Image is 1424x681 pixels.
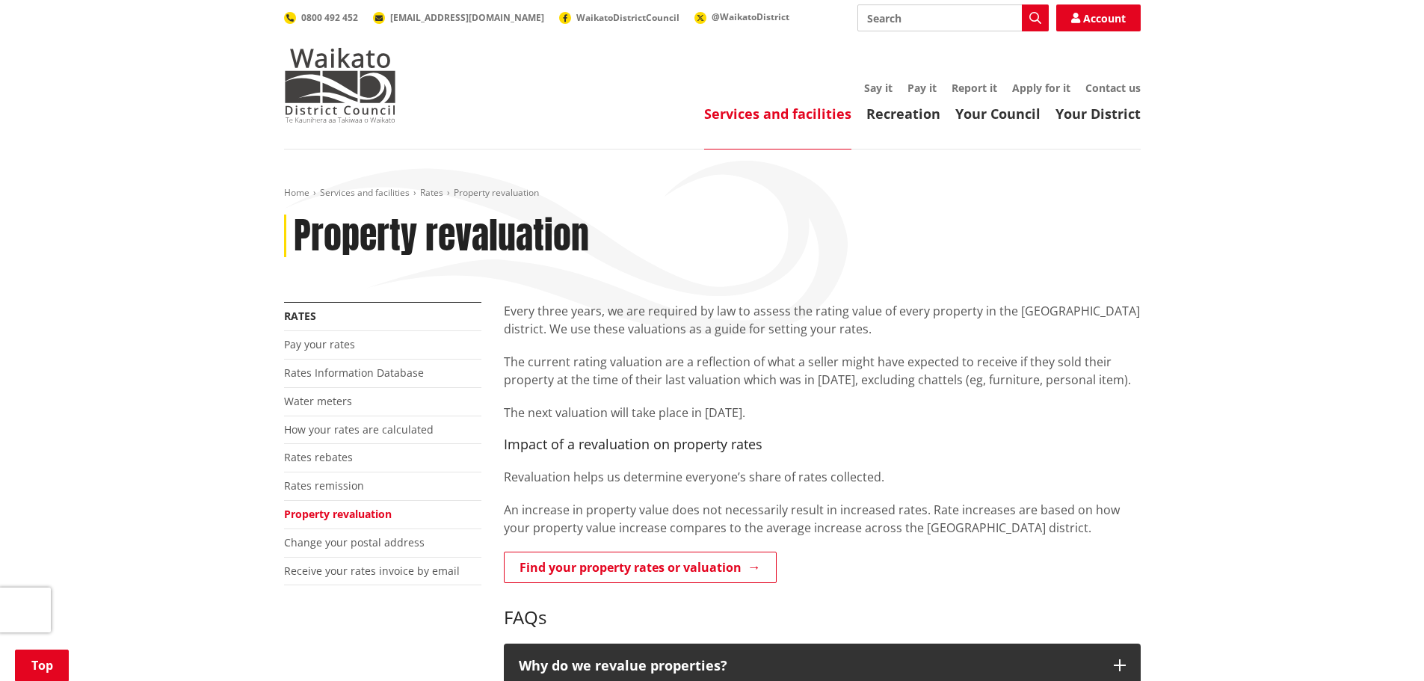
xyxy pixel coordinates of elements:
h4: Impact of a revaluation on property rates [504,437,1141,453]
a: Your Council [955,105,1041,123]
a: Home [284,186,309,199]
h3: FAQs [504,585,1141,629]
a: Water meters [284,394,352,408]
a: WaikatoDistrictCouncil [559,11,679,24]
p: Why do we revalue properties? [519,659,1099,674]
a: Rates [284,309,316,323]
p: Revaluation helps us determine everyone’s share of rates collected. [504,468,1141,486]
a: Rates rebates [284,450,353,464]
p: Every three years, we are required by law to assess the rating value of every property in the [GE... [504,302,1141,338]
a: Recreation [866,105,940,123]
input: Search input [857,4,1049,31]
a: [EMAIL_ADDRESS][DOMAIN_NAME] [373,11,544,24]
a: Property revaluation [284,507,392,521]
a: Receive your rates invoice by email [284,564,460,578]
img: Waikato District Council - Te Kaunihera aa Takiwaa o Waikato [284,48,396,123]
a: Services and facilities [320,186,410,199]
span: 0800 492 452 [301,11,358,24]
a: Rates remission [284,478,364,493]
a: Find your property rates or valuation [504,552,777,583]
a: Contact us [1085,81,1141,95]
a: Change your postal address [284,535,425,549]
h1: Property revaluation [294,215,589,258]
a: Account [1056,4,1141,31]
span: [EMAIL_ADDRESS][DOMAIN_NAME] [390,11,544,24]
a: How your rates are calculated [284,422,434,437]
nav: breadcrumb [284,187,1141,200]
a: Rates [420,186,443,199]
p: An increase in property value does not necessarily result in increased rates. Rate increases are ... [504,501,1141,537]
a: Services and facilities [704,105,851,123]
a: @WaikatoDistrict [694,10,789,23]
a: Say it [864,81,893,95]
a: Pay your rates [284,337,355,351]
a: Apply for it [1012,81,1070,95]
span: WaikatoDistrictCouncil [576,11,679,24]
a: Report it [952,81,997,95]
p: The current rating valuation are a reflection of what a seller might have expected to receive if ... [504,353,1141,389]
p: The next valuation will take place in [DATE]. [504,404,1141,422]
span: Property revaluation [454,186,539,199]
a: Rates Information Database [284,366,424,380]
a: Your District [1055,105,1141,123]
a: 0800 492 452 [284,11,358,24]
span: @WaikatoDistrict [712,10,789,23]
a: Pay it [907,81,937,95]
a: Top [15,650,69,681]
